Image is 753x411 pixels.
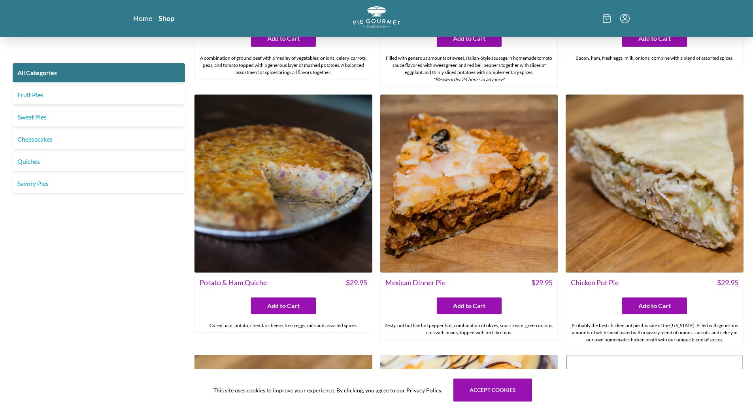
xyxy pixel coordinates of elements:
div: A combination of ground beef with a medley of vegetables: onions, celery, carrots, peas, and toma... [195,51,372,79]
span: Add to Cart [453,301,485,311]
a: Logo [353,6,400,30]
div: Filled with generous amounts of sweet, Italian-Style sausage in homemade tomato sauce flavored wi... [381,51,558,86]
button: Accept cookies [453,379,532,402]
div: Cured ham, potato, cheddar cheese, fresh eggs, milk and assorted spices. [195,319,372,332]
a: Shop [159,13,174,23]
span: $ 29.95 [531,277,553,288]
div: Zesty, not hot like hot pepper hot, combination of olives, sour cream, green onions, chili with b... [381,319,558,339]
span: Add to Cart [267,34,300,43]
button: Add to Cart [437,30,502,47]
a: Cheesecakes [13,130,185,149]
div: Probably the best chicken pot pie this side of the [US_STATE]. Filled with generous amounts of wh... [566,319,743,347]
img: Chicken Pot Pie [566,95,744,273]
img: Mexican Dinner Pie [380,95,558,273]
button: Add to Cart [437,297,502,314]
a: Quiches [13,152,185,171]
span: Chicken Pot Pie [571,277,619,288]
span: This site uses cookies to improve your experience. By clicking, you agree to our Privacy Policy. [213,386,442,394]
span: Potato & Ham Quiche [200,277,267,288]
span: $ 29.95 [346,277,367,288]
span: Mexican Dinner Pie [385,277,445,288]
span: $ 29.95 [717,277,738,288]
span: Add to Cart [638,34,671,43]
span: Add to Cart [453,34,485,43]
a: Home [133,13,152,23]
img: logo [353,6,400,28]
span: Add to Cart [638,301,671,311]
em: *Please order 24 hours in advance* [433,76,505,82]
a: Savory Pies [13,174,185,193]
a: All Categories [13,63,185,82]
a: Fruit Pies [13,85,185,104]
button: Add to Cart [622,297,687,314]
div: Bacon, ham, fresh eggs, milk, onions, combine with a blend of assorted spices. [566,51,743,65]
button: Add to Cart [622,30,687,47]
img: Potato & Ham Quiche [194,95,372,273]
button: Menu [620,14,630,23]
button: Add to Cart [251,30,316,47]
span: Add to Cart [267,301,300,311]
button: Add to Cart [251,297,316,314]
a: Sweet Pies [13,108,185,127]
